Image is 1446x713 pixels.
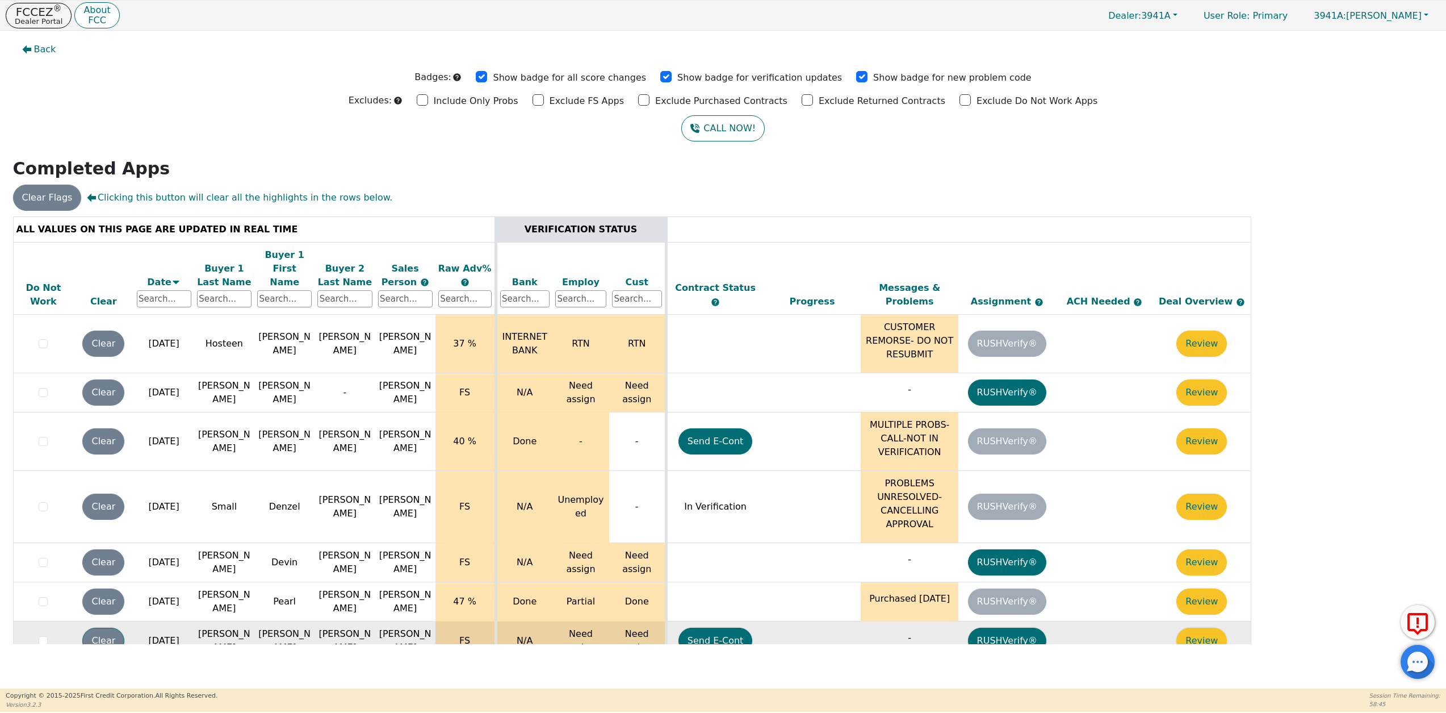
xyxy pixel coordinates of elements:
p: Exclude FS Apps [550,94,624,108]
td: [DATE] [134,543,194,582]
p: Session Time Remaining: [1369,691,1440,700]
td: Denzel [254,471,315,543]
span: FS [459,501,470,512]
td: [PERSON_NAME] [315,412,375,471]
td: N/A [496,373,552,412]
p: Show badge for all score changes [493,71,646,85]
td: RTN [552,315,609,373]
td: [DATE] [134,412,194,471]
button: Review [1176,331,1227,357]
span: [PERSON_NAME] [379,589,431,614]
span: FS [459,557,470,568]
span: 37 % [453,338,476,349]
td: [PERSON_NAME] [254,315,315,373]
span: 47 % [453,596,476,607]
div: Buyer 1 Last Name [197,262,252,289]
td: [PERSON_NAME] [315,315,375,373]
span: [PERSON_NAME] [379,550,431,574]
div: Progress [766,295,858,308]
div: Clear [76,295,131,308]
td: Need assign [552,543,609,582]
input: Search... [612,290,662,307]
p: FCC [83,16,110,25]
p: Exclude Purchased Contracts [655,94,787,108]
div: Buyer 2 Last Name [317,262,372,289]
button: RUSHVerify® [968,549,1046,576]
button: Send E-Cont [678,628,753,654]
span: 40 % [453,436,476,447]
span: Dealer: [1108,10,1141,21]
p: 58:45 [1369,700,1440,708]
button: Back [13,36,65,62]
p: - [864,631,955,645]
td: [PERSON_NAME] [315,622,375,661]
button: 3941A:[PERSON_NAME] [1302,7,1440,24]
p: Show badge for new problem code [873,71,1032,85]
span: Clicking this button will clear all the highlights in the rows below. [87,191,392,205]
td: In Verification [666,471,764,543]
button: Clear [82,428,124,455]
td: [PERSON_NAME] [254,412,315,471]
input: Search... [555,290,606,307]
div: Buyer 1 First Name [257,248,312,289]
td: [DATE] [134,315,194,373]
span: Contract Status [675,282,756,293]
button: Clear [82,628,124,654]
button: Clear [82,331,124,357]
button: Dealer:3941A [1096,7,1189,24]
span: [PERSON_NAME] [379,494,431,519]
span: Sales Person [382,263,420,287]
p: PROBLEMS UNRESOLVED-CANCELLING APPROVAL [864,477,955,531]
button: Clear [82,380,124,406]
td: N/A [496,471,552,543]
div: VERIFICATION STATUS [500,223,662,236]
td: - [609,471,666,543]
sup: ® [53,3,62,14]
span: FS [459,387,470,398]
p: Exclude Do Not Work Apps [976,94,1097,108]
td: - [552,412,609,471]
td: Devin [254,543,315,582]
td: N/A [496,543,552,582]
button: Clear Flags [13,185,82,211]
input: Search... [257,290,312,307]
button: AboutFCC [74,2,119,29]
p: FCCEZ [15,6,62,18]
button: Clear [82,549,124,576]
td: [DATE] [134,622,194,661]
button: CALL NOW! [681,115,765,141]
input: Search... [438,290,492,307]
span: Back [34,43,56,56]
td: RTN [609,315,666,373]
div: Cust [612,276,662,289]
a: User Role: Primary [1192,5,1299,27]
div: Employ [555,276,606,289]
p: Show badge for verification updates [677,71,842,85]
td: [DATE] [134,373,194,412]
td: Need assign [552,373,609,412]
td: INTERNET BANK [496,315,552,373]
p: Dealer Portal [15,18,62,25]
p: Copyright © 2015- 2025 First Credit Corporation. [6,691,217,701]
div: ALL VALUES ON THIS PAGE ARE UPDATED IN REAL TIME [16,223,492,236]
button: Clear [82,589,124,615]
a: FCCEZ®Dealer Portal [6,3,72,28]
span: All Rights Reserved. [155,692,217,699]
td: [PERSON_NAME] [194,373,254,412]
td: [PERSON_NAME] [194,543,254,582]
td: - [609,412,666,471]
td: Small [194,471,254,543]
td: [PERSON_NAME] [254,622,315,661]
span: Assignment [971,296,1034,307]
td: - [315,373,375,412]
button: Review [1176,628,1227,654]
div: Messages & Problems [864,281,955,308]
span: 3941A: [1314,10,1346,21]
div: Bank [500,276,550,289]
p: - [864,383,955,397]
span: 3941A [1108,10,1171,21]
div: Do Not Work [16,281,71,308]
td: [PERSON_NAME] [315,543,375,582]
